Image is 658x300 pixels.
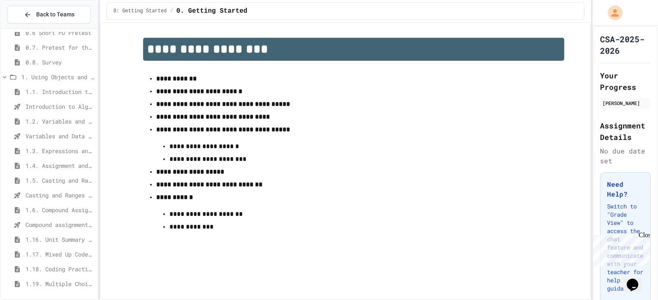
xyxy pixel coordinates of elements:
[25,58,94,66] span: 0.8. Survey
[7,6,91,23] button: Back to Teams
[600,120,651,143] h2: Assignment Details
[3,3,57,52] div: Chat with us now!Close
[25,28,94,37] span: 0.6 Short PD Pretest
[25,161,94,170] span: 1.4. Assignment and Input
[600,70,651,93] h2: Your Progress
[600,33,651,56] h1: CSA-2025-2026
[25,279,94,288] span: 1.19. Multiple Choice Exercises for Unit 1a (1.1-1.6)
[25,43,94,52] span: 0.7. Pretest for the AP CSA Exam
[607,202,644,293] p: Switch to "Grade View" to access the chat feature and communicate with your teacher for help and ...
[599,3,625,22] div: My Account
[25,265,94,273] span: 1.18. Coding Practice 1a (1.1-1.6)
[25,191,94,199] span: Casting and Ranges of variables - Quiz
[25,176,94,185] span: 1.5. Casting and Ranges of Values
[607,179,644,199] h3: Need Help?
[21,73,94,81] span: 1. Using Objects and Methods
[25,87,94,96] span: 1.1. Introduction to Algorithms, Programming, and Compilers
[590,231,650,266] iframe: chat widget
[170,8,173,14] span: /
[25,117,94,126] span: 1.2. Variables and Data Types
[25,250,94,259] span: 1.17. Mixed Up Code Practice 1.1-1.6
[25,206,94,214] span: 1.6. Compound Assignment Operators
[25,235,94,244] span: 1.16. Unit Summary 1a (1.1-1.6)
[600,146,651,166] div: No due date set
[25,147,94,155] span: 1.3. Expressions and Output [New]
[176,6,248,16] span: 0. Getting Started
[602,99,648,107] div: [PERSON_NAME]
[623,267,650,292] iframe: chat widget
[114,8,167,14] span: 0: Getting Started
[25,102,94,111] span: Introduction to Algorithms, Programming, and Compilers
[25,220,94,229] span: Compound assignment operators - Quiz
[25,132,94,140] span: Variables and Data Types - Quiz
[36,10,74,19] span: Back to Teams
